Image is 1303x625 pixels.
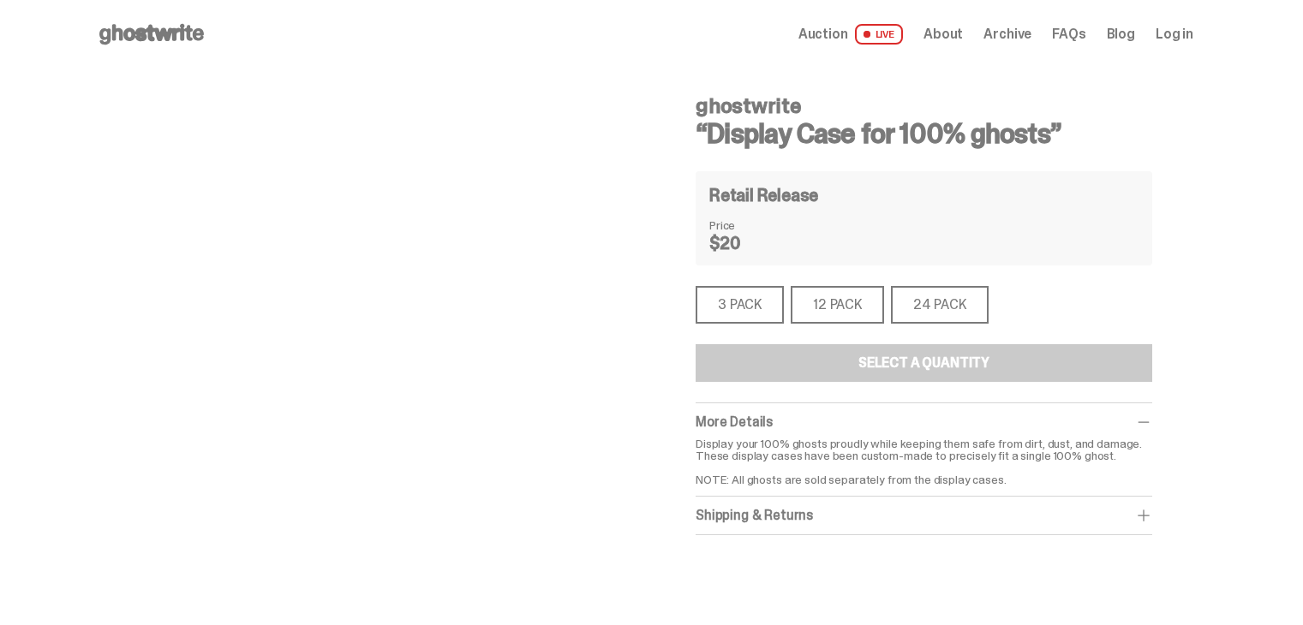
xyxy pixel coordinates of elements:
[1107,27,1135,41] a: Blog
[709,235,795,252] dd: $20
[696,507,1152,524] div: Shipping & Returns
[858,356,989,370] div: Select a Quantity
[855,24,904,45] span: LIVE
[923,27,963,41] a: About
[696,120,1152,147] h3: “Display Case for 100% ghosts”
[709,219,795,231] dt: Price
[798,27,848,41] span: Auction
[983,27,1031,41] a: Archive
[791,286,884,324] div: 12 PACK
[1052,27,1085,41] a: FAQs
[798,24,903,45] a: Auction LIVE
[696,437,1152,485] p: Display your 100% ghosts proudly while keeping them safe from dirt, dust, and damage. These displ...
[891,286,989,324] div: 24 PACK
[696,96,1152,116] h4: ghostwrite
[696,286,784,324] div: 3 PACK
[709,187,818,204] h4: Retail Release
[1156,27,1193,41] a: Log in
[696,413,773,431] span: More Details
[696,344,1152,382] button: Select a Quantity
